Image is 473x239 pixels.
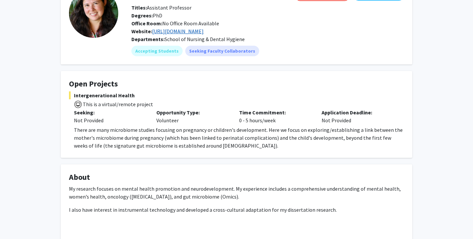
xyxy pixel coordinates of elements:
[69,91,404,99] span: Intergenerational Health
[131,12,162,19] span: PhD
[131,20,162,27] b: Office Room:
[131,20,219,27] span: No Office Room Available
[69,206,404,214] p: I also have interest in instrumental technology and developed a cross-cultural adaptation for my ...
[131,4,147,11] b: Titles:
[69,79,404,89] h4: Open Projects
[131,46,183,56] mat-chip: Accepting Students
[74,126,404,150] p: There are many microbiome studies focusing on pregnancy or children's development. Here we focus ...
[234,108,317,124] div: 0 - 5 hours/week
[322,108,394,116] p: Application Deadline:
[239,108,312,116] p: Time Commitment:
[165,36,245,42] span: School of Nursing & Dental Hygiene
[131,28,152,35] b: Website:
[152,28,204,35] a: Opens in a new tab
[74,108,146,116] p: Seeking:
[131,36,165,42] b: Departments:
[69,185,404,201] p: My research focuses on mental health promotion and neurodevelopment. My experience includes a com...
[82,101,153,108] span: This is a virtual/remote project
[151,108,234,124] div: Volunteer
[74,116,146,124] div: Not Provided
[69,173,404,182] h4: About
[131,12,153,19] b: Degrees:
[185,46,259,56] mat-chip: Seeking Faculty Collaborators
[156,108,229,116] p: Opportunity Type:
[317,108,399,124] div: Not Provided
[131,4,191,11] span: Assistant Professor
[5,209,28,234] iframe: Chat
